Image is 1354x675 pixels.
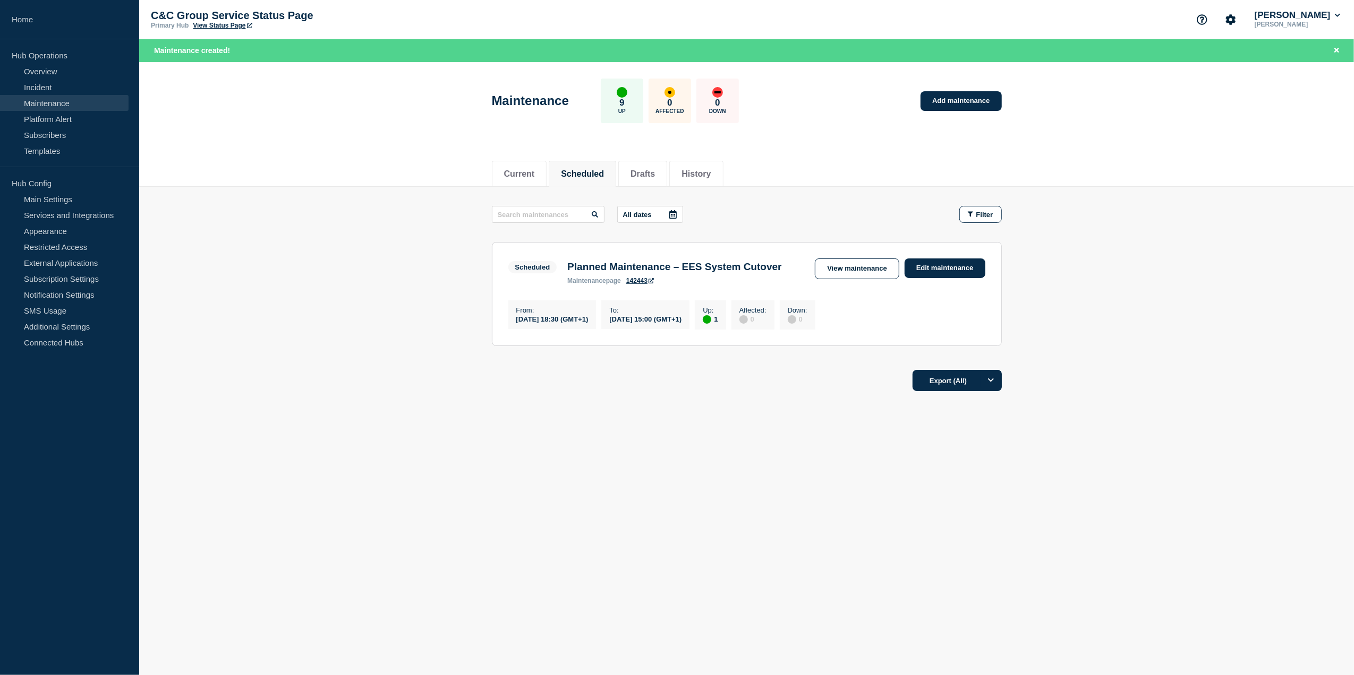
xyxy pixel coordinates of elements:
[655,108,684,114] p: Affected
[788,315,796,324] div: disabled
[492,93,569,108] h1: Maintenance
[682,169,711,179] button: History
[788,306,807,314] p: Down :
[1330,45,1343,57] button: Close banner
[712,87,723,98] div: down
[905,258,985,278] a: Edit maintenance
[665,87,675,98] div: affected
[1220,8,1242,31] button: Account settings
[567,277,606,284] span: maintenance
[626,277,654,284] a: 142443
[154,46,230,55] span: Maintenance created!
[1253,10,1342,21] button: [PERSON_NAME]
[617,206,683,223] button: All dates
[703,315,711,324] div: up
[504,169,535,179] button: Current
[667,98,672,108] p: 0
[976,211,993,219] span: Filter
[567,277,621,284] p: page
[515,263,550,271] div: Scheduled
[492,206,604,223] input: Search maintenances
[618,108,626,114] p: Up
[516,306,589,314] p: From :
[815,258,899,279] a: View maintenance
[739,315,748,324] div: disabled
[631,169,655,179] button: Drafts
[715,98,720,108] p: 0
[959,206,1002,223] button: Filter
[1253,21,1342,28] p: [PERSON_NAME]
[609,314,682,323] div: [DATE] 15:00 (GMT+1)
[623,211,652,219] p: All dates
[619,98,624,108] p: 9
[703,314,718,324] div: 1
[703,306,718,314] p: Up :
[1191,8,1213,31] button: Support
[516,314,589,323] div: [DATE] 18:30 (GMT+1)
[739,314,767,324] div: 0
[151,10,363,22] p: C&C Group Service Status Page
[617,87,627,98] div: up
[739,306,767,314] p: Affected :
[609,306,682,314] p: To :
[561,169,604,179] button: Scheduled
[193,22,252,29] a: View Status Page
[921,91,1001,111] a: Add maintenance
[567,261,781,273] h3: Planned Maintenance – EES System Cutover
[981,370,1002,391] button: Options
[709,108,726,114] p: Down
[913,370,1002,391] button: Export (All)
[151,22,189,29] p: Primary Hub
[788,314,807,324] div: 0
